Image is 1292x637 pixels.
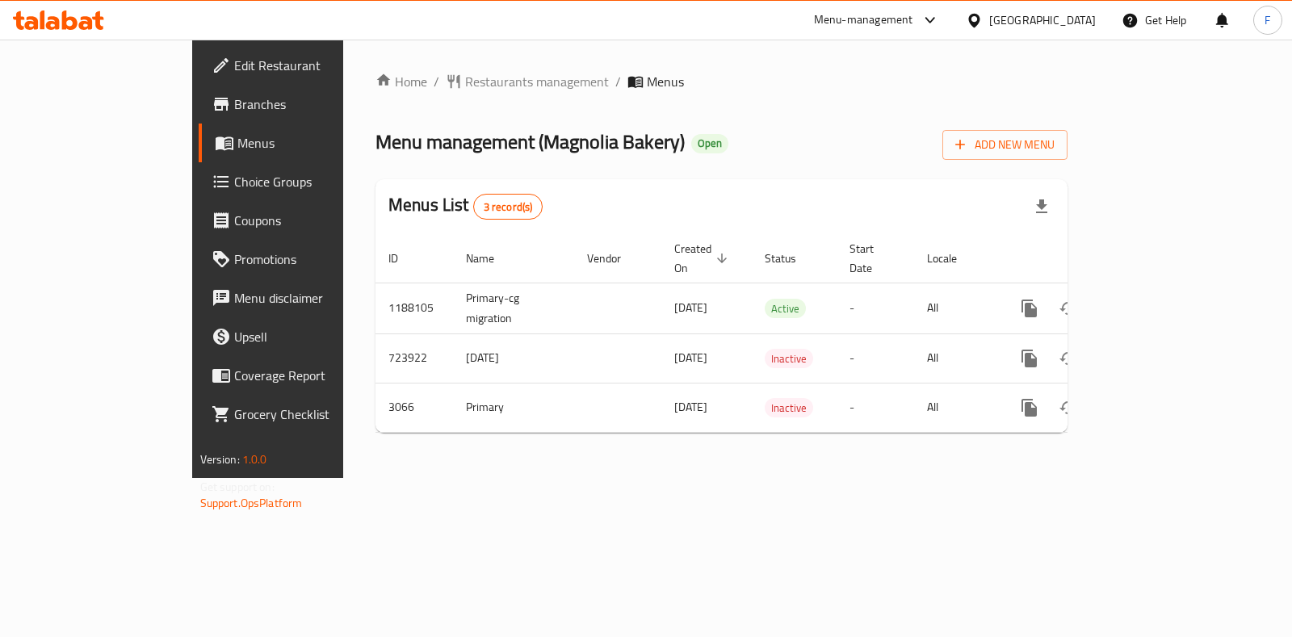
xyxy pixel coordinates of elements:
span: Restaurants management [465,72,609,91]
a: Promotions [199,240,408,279]
a: Coupons [199,201,408,240]
span: Choice Groups [234,172,395,191]
span: Version: [200,449,240,470]
span: Locale [927,249,978,268]
a: Branches [199,85,408,124]
span: Add New Menu [955,135,1055,155]
span: Open [691,136,728,150]
div: Active [765,299,806,318]
div: Inactive [765,349,813,368]
a: Restaurants management [446,72,609,91]
a: Choice Groups [199,162,408,201]
nav: breadcrumb [375,72,1068,91]
span: Name [466,249,515,268]
td: [DATE] [453,333,574,383]
button: Change Status [1049,339,1088,378]
span: Upsell [234,327,395,346]
span: Menu management ( Magnolia Bakery ) [375,124,685,160]
span: Inactive [765,350,813,368]
span: Menu disclaimer [234,288,395,308]
span: Status [765,249,817,268]
span: Branches [234,94,395,114]
div: Total records count [473,194,543,220]
button: Add New Menu [942,130,1068,160]
a: Grocery Checklist [199,395,408,434]
table: enhanced table [375,234,1178,433]
span: Get support on: [200,476,275,497]
span: Edit Restaurant [234,56,395,75]
button: more [1010,388,1049,427]
a: Upsell [199,317,408,356]
span: F [1265,11,1270,29]
span: Vendor [587,249,642,268]
td: All [914,283,997,333]
div: Open [691,134,728,153]
a: Menus [199,124,408,162]
li: / [615,72,621,91]
span: 3 record(s) [474,199,543,215]
div: Export file [1022,187,1061,226]
td: All [914,383,997,432]
td: - [837,333,914,383]
span: Menus [237,133,395,153]
div: Menu-management [814,10,913,30]
td: - [837,383,914,432]
span: [DATE] [674,297,707,318]
span: Inactive [765,399,813,417]
span: Created On [674,239,732,278]
button: more [1010,339,1049,378]
button: Change Status [1049,388,1088,427]
span: Start Date [849,239,895,278]
a: Menu disclaimer [199,279,408,317]
div: Inactive [765,398,813,417]
td: - [837,283,914,333]
span: Promotions [234,249,395,269]
span: Active [765,300,806,318]
td: 1188105 [375,283,453,333]
button: more [1010,289,1049,328]
span: Coverage Report [234,366,395,385]
li: / [434,72,439,91]
a: Coverage Report [199,356,408,395]
th: Actions [997,234,1178,283]
td: 723922 [375,333,453,383]
span: [DATE] [674,347,707,368]
span: [DATE] [674,396,707,417]
button: Change Status [1049,289,1088,328]
span: Grocery Checklist [234,404,395,424]
h2: Menus List [388,193,543,220]
span: 1.0.0 [242,449,267,470]
div: [GEOGRAPHIC_DATA] [989,11,1096,29]
a: Edit Restaurant [199,46,408,85]
a: Support.OpsPlatform [200,492,303,513]
span: Menus [647,72,684,91]
td: 3066 [375,383,453,432]
span: Coupons [234,211,395,230]
td: All [914,333,997,383]
td: Primary [453,383,574,432]
td: Primary-cg migration [453,283,574,333]
span: ID [388,249,419,268]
